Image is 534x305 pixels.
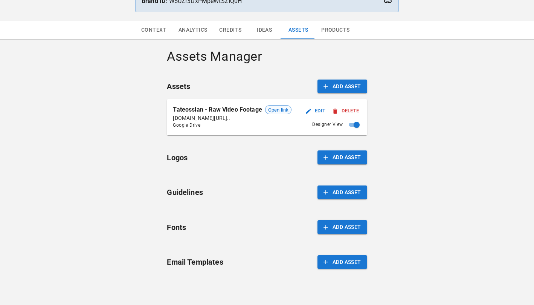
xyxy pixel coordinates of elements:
button: Add Asset [317,80,367,93]
h6: Email Templates [167,256,223,268]
p: Tateossian - Raw Video Footage [173,105,262,114]
span: Open link [265,106,291,114]
span: Google Drive [173,122,291,129]
h6: Assets [167,80,190,92]
button: Assets [281,21,315,39]
p: [DOMAIN_NAME][URL].. [173,114,291,122]
button: Add Asset [317,185,367,199]
button: Context [135,21,172,39]
button: Ideas [247,21,281,39]
button: Add Asset [317,255,367,269]
button: Products [315,21,355,39]
span: Designer View [312,121,343,129]
h6: Guidelines [167,186,203,198]
button: Credits [213,21,247,39]
h6: Logos [167,152,188,164]
button: Analytics [172,21,214,39]
h6: Fonts [167,221,186,233]
button: Add Asset [317,220,367,234]
button: Edit [304,105,328,117]
button: Add Asset [317,150,367,164]
h4: Assets Manager [167,49,367,64]
button: Delete [331,105,361,117]
div: Open link [265,105,291,114]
